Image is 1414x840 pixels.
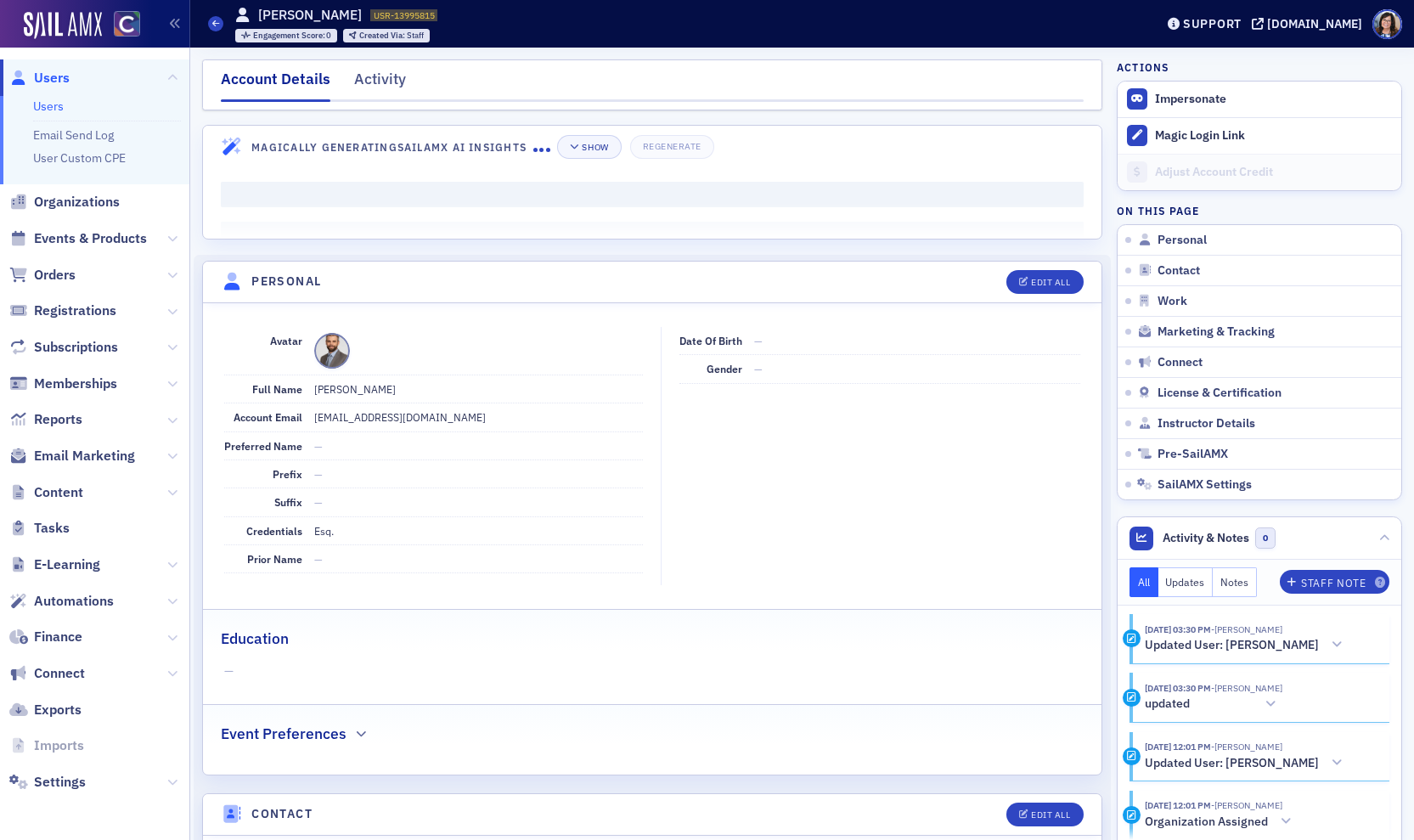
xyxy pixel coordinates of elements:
a: Adjust Account Credit [1118,154,1401,190]
button: Updates [1158,567,1214,597]
a: Email Marketing [9,447,135,465]
time: 8/12/2025 03:30 PM [1145,623,1211,635]
span: Subscriptions [34,338,118,357]
span: Full Name [252,382,302,396]
span: Account Email [234,410,302,424]
h4: Actions [1117,59,1169,75]
span: — [224,662,1081,680]
div: Account Details [221,68,330,102]
span: Marketing & Tracking [1158,324,1275,340]
h5: Organization Assigned [1145,815,1268,830]
h2: Education [221,628,289,650]
a: Tasks [9,519,70,538]
a: Registrations [9,302,116,320]
span: Gender [707,362,742,375]
h4: Magically Generating SailAMX AI Insights [252,139,533,155]
span: Connect [1158,355,1203,370]
span: License & Certification [1158,386,1282,401]
div: Engagement Score: 0 [235,29,338,42]
span: Contact [1158,263,1200,279]
div: Activity [354,68,406,99]
button: updated [1145,696,1282,713]
time: 8/12/2025 12:01 PM [1145,799,1211,811]
h2: Event Preferences [221,723,346,745]
a: Events & Products [9,229,147,248]
div: 0 [253,31,332,41]
span: Prior Name [247,552,302,566]
a: User Custom CPE [33,150,126,166]
span: Avatar [270,334,302,347]
span: — [314,467,323,481]
span: Preferred Name [224,439,302,453]
span: Orders [34,266,76,285]
div: Activity [1123,806,1141,824]
span: Suffix [274,495,302,509]
button: Notes [1213,567,1257,597]
span: Credentials [246,524,302,538]
span: Stacy Svendsen [1211,623,1282,635]
span: Pre-SailAMX [1158,447,1228,462]
a: Subscriptions [9,338,118,357]
span: Memberships [34,375,117,393]
a: Imports [9,736,84,755]
span: Organizations [34,193,120,211]
div: Staff [359,31,424,41]
span: SailAMX Settings [1158,477,1252,493]
div: Update [1123,689,1141,707]
a: Exports [9,701,82,719]
span: Connect [34,664,85,683]
div: Show [582,143,608,152]
span: Work [1158,294,1187,309]
dd: [PERSON_NAME] [314,375,644,403]
div: Activity [1123,629,1141,647]
button: All [1130,567,1158,597]
h1: [PERSON_NAME] [258,6,362,25]
span: Tasks [34,519,70,538]
time: 8/12/2025 03:30 PM [1145,682,1211,694]
span: Created Via : [359,30,407,41]
span: 0 [1255,527,1276,549]
span: Exports [34,701,82,719]
span: Stacy Svendsen [1211,799,1282,811]
a: Orders [9,266,76,285]
div: Support [1183,16,1242,31]
span: — [314,495,323,509]
span: Stacy Svendsen [1211,741,1282,753]
div: Adjust Account Credit [1155,165,1393,180]
img: SailAMX [24,12,102,39]
span: Instructor Details [1158,416,1255,431]
button: Organization Assigned [1145,813,1298,831]
h5: Updated User: [PERSON_NAME] [1145,638,1319,653]
a: Reports [9,410,82,429]
div: Magic Login Link [1155,128,1393,144]
button: Regenerate [630,135,714,159]
h5: Updated User: [PERSON_NAME] [1145,756,1319,771]
span: Imports [34,736,84,755]
a: Settings [9,773,86,792]
a: View Homepage [102,11,140,40]
div: Staff Note [1301,578,1366,588]
span: Engagement Score : [253,30,327,41]
span: Users [34,69,70,87]
button: Updated User: [PERSON_NAME] [1145,636,1349,654]
span: Stacy Svendsen [1211,682,1282,694]
span: — [314,439,323,453]
span: Content [34,483,83,502]
span: Finance [34,628,82,646]
div: Activity [1123,747,1141,765]
div: Edit All [1031,278,1070,287]
button: Magic Login Link [1118,117,1401,154]
span: E-Learning [34,555,100,574]
h5: updated [1145,696,1190,712]
span: USR-13995815 [374,9,435,21]
span: Date of Birth [679,334,742,347]
span: Prefix [273,467,302,481]
a: Memberships [9,375,117,393]
button: Updated User: [PERSON_NAME] [1145,754,1349,772]
span: Reports [34,410,82,429]
a: Content [9,483,83,502]
img: SailAMX [114,11,140,37]
span: — [754,334,763,347]
h4: Personal [252,273,322,290]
